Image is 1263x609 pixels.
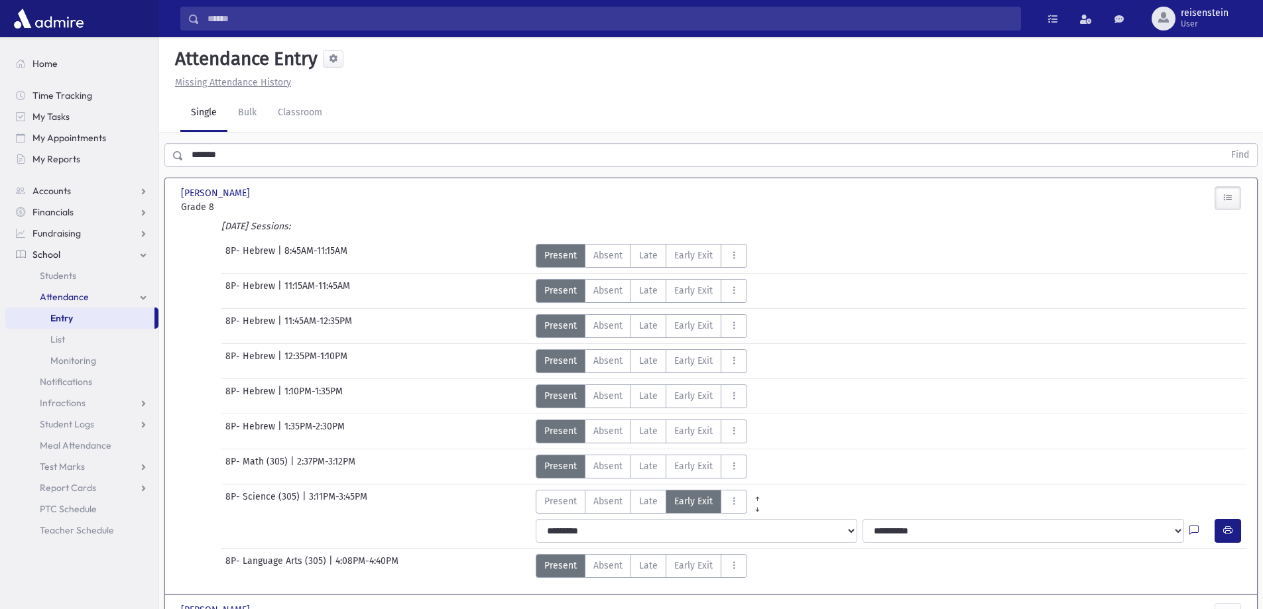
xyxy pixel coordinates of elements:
[5,223,158,244] a: Fundraising
[536,455,747,478] div: AttTypes
[5,414,158,435] a: Student Logs
[544,354,577,368] span: Present
[593,494,623,508] span: Absent
[5,435,158,456] a: Meal Attendance
[674,424,713,438] span: Early Exit
[40,503,97,515] span: PTC Schedule
[593,559,623,573] span: Absent
[181,200,347,214] span: Grade 8
[32,132,106,144] span: My Appointments
[40,376,92,388] span: Notifications
[329,554,335,578] span: |
[639,354,658,368] span: Late
[593,459,623,473] span: Absent
[225,314,278,338] span: 8P- Hebrew
[50,333,65,345] span: List
[674,284,713,298] span: Early Exit
[593,389,623,403] span: Absent
[225,384,278,408] span: 8P- Hebrew
[278,419,284,443] span: |
[747,490,768,500] a: All Prior
[5,106,158,127] a: My Tasks
[278,384,284,408] span: |
[5,329,158,350] a: List
[50,312,73,324] span: Entry
[5,307,154,329] a: Entry
[536,349,747,373] div: AttTypes
[674,559,713,573] span: Early Exit
[536,554,747,578] div: AttTypes
[536,279,747,303] div: AttTypes
[290,455,297,478] span: |
[40,461,85,472] span: Test Marks
[593,319,623,333] span: Absent
[536,244,747,268] div: AttTypes
[536,384,747,408] div: AttTypes
[593,284,623,298] span: Absent
[5,498,158,520] a: PTC Schedule
[1223,144,1257,166] button: Find
[32,153,80,165] span: My Reports
[32,185,71,197] span: Accounts
[639,249,658,262] span: Late
[40,439,111,451] span: Meal Attendance
[5,127,158,148] a: My Appointments
[639,319,658,333] span: Late
[32,206,74,218] span: Financials
[284,244,347,268] span: 8:45AM-11:15AM
[302,490,309,514] span: |
[335,554,398,578] span: 4:08PM-4:40PM
[40,270,76,282] span: Students
[227,95,267,132] a: Bulk
[674,389,713,403] span: Early Exit
[284,314,352,338] span: 11:45AM-12:35PM
[5,85,158,106] a: Time Tracking
[309,490,367,514] span: 3:11PM-3:45PM
[544,494,577,508] span: Present
[40,482,96,494] span: Report Cards
[544,319,577,333] span: Present
[747,500,768,511] a: All Later
[544,559,577,573] span: Present
[5,244,158,265] a: School
[5,265,158,286] a: Students
[32,227,81,239] span: Fundraising
[639,389,658,403] span: Late
[278,314,284,338] span: |
[544,249,577,262] span: Present
[40,397,86,409] span: Infractions
[40,291,89,303] span: Attendance
[32,89,92,101] span: Time Tracking
[674,354,713,368] span: Early Exit
[593,249,623,262] span: Absent
[170,77,291,88] a: Missing Attendance History
[5,286,158,307] a: Attendance
[225,279,278,303] span: 8P- Hebrew
[639,284,658,298] span: Late
[536,314,747,338] div: AttTypes
[221,221,290,232] i: [DATE] Sessions:
[1181,8,1229,19] span: reisenstein
[225,244,278,268] span: 8P- Hebrew
[284,419,345,443] span: 1:35PM-2:30PM
[278,279,284,303] span: |
[593,424,623,438] span: Absent
[5,371,158,392] a: Notifications
[5,392,158,414] a: Infractions
[200,7,1020,30] input: Search
[225,349,278,373] span: 8P- Hebrew
[544,424,577,438] span: Present
[267,95,333,132] a: Classroom
[536,419,747,443] div: AttTypes
[278,244,284,268] span: |
[181,186,253,200] span: [PERSON_NAME]
[170,48,318,70] h5: Attendance Entry
[544,389,577,403] span: Present
[593,354,623,368] span: Absent
[674,249,713,262] span: Early Exit
[674,494,713,508] span: Early Exit
[32,58,58,70] span: Home
[1181,19,1229,29] span: User
[5,53,158,74] a: Home
[5,148,158,170] a: My Reports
